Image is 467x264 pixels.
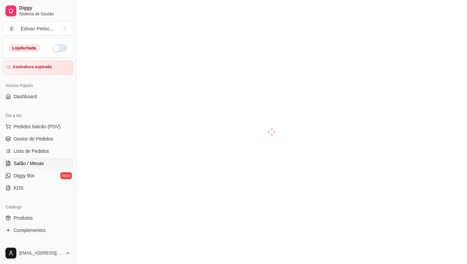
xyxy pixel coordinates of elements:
article: Assinatura expirada [13,64,52,70]
span: Produtos [14,215,33,221]
span: Diggy [19,5,71,11]
button: [EMAIL_ADDRESS][DOMAIN_NAME] [3,245,73,261]
a: Salão / Mesas [3,158,73,169]
a: Lista de Pedidos [3,146,73,157]
button: Pedidos balcão (PDV) [3,121,73,132]
span: E [9,25,15,32]
span: Diggy Bot [14,172,34,179]
a: Gestor de Pedidos [3,133,73,144]
button: Select a team [3,22,73,35]
a: DiggySistema de Gestão [3,3,73,19]
a: KDS [3,182,73,193]
div: Edivan Petisc ... [21,25,54,32]
span: Salão / Mesas [14,160,44,167]
div: Dia a dia [3,110,73,121]
div: Loja fechada [9,44,40,52]
span: [EMAIL_ADDRESS][DOMAIN_NAME] [19,250,62,256]
a: Complementos [3,225,73,236]
span: Lista de Pedidos [14,148,49,155]
a: Produtos [3,212,73,223]
span: KDS [14,185,24,191]
span: Sistema de Gestão [19,11,71,17]
a: Dashboard [3,91,73,102]
a: Diggy Botnovo [3,170,73,181]
span: Gestor de Pedidos [14,135,53,142]
span: Pedidos balcão (PDV) [14,123,61,130]
a: Assinatura expirada [3,61,73,75]
button: Alterar Status [52,44,67,52]
div: Catálogo [3,202,73,212]
span: Dashboard [14,93,37,100]
span: Complementos [14,227,46,234]
div: Acesso Rápido [3,80,73,91]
